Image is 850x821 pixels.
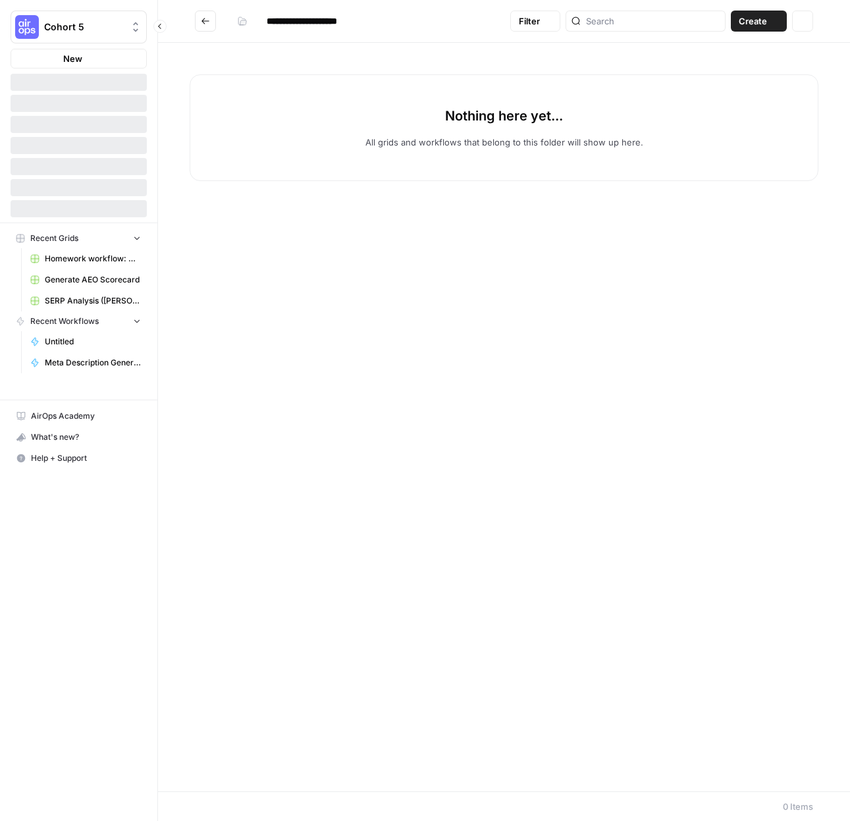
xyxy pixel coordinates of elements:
button: Filter [510,11,560,32]
span: AirOps Academy [31,410,141,422]
a: AirOps Academy [11,406,147,427]
span: Filter [519,14,540,28]
p: All grids and workflows that belong to this folder will show up here. [365,136,643,149]
span: Homework workflow: Meta Description ([GEOGRAPHIC_DATA]) Grid [45,253,141,265]
button: Help + Support [11,448,147,469]
span: SERP Analysis ([PERSON_NAME]) [45,295,141,307]
a: SERP Analysis ([PERSON_NAME]) [24,290,147,311]
span: Recent Grids [30,232,78,244]
div: 0 Items [783,800,813,813]
button: Workspace: Cohort 5 [11,11,147,43]
span: Create [739,14,767,28]
span: Generate AEO Scorecard [45,274,141,286]
span: Cohort 5 [44,20,124,34]
p: Nothing here yet... [445,107,563,125]
span: Recent Workflows [30,315,99,327]
button: Create [731,11,787,32]
span: Help + Support [31,452,141,464]
button: Recent Grids [11,228,147,248]
span: Untitled [45,336,141,348]
button: What's new? [11,427,147,448]
span: Meta Description Generator ([PERSON_NAME]) [45,357,141,369]
a: Generate AEO Scorecard [24,269,147,290]
a: Meta Description Generator ([PERSON_NAME]) [24,352,147,373]
button: New [11,49,147,68]
a: Homework workflow: Meta Description ([GEOGRAPHIC_DATA]) Grid [24,248,147,269]
input: Search [586,14,720,28]
div: What's new? [11,427,146,447]
button: Recent Workflows [11,311,147,331]
button: Go back [195,11,216,32]
a: Untitled [24,331,147,352]
img: Cohort 5 Logo [15,15,39,39]
span: New [63,52,82,65]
